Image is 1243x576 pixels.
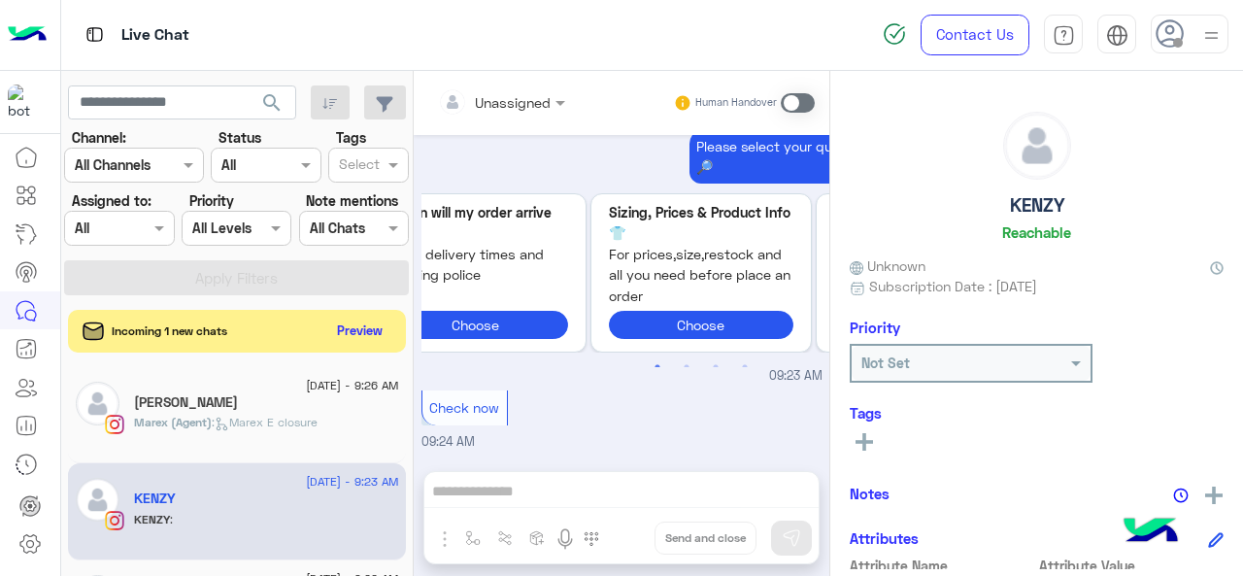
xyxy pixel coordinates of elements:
button: Apply Filters [64,260,409,295]
p: Sizing, Prices & Product Info 👕 [609,202,793,244]
label: Status [218,127,261,148]
span: [DATE] - 9:26 AM [306,377,398,394]
span: about delivery times and shipping police [384,244,568,286]
label: Tags [336,127,366,148]
img: defaultAdmin.png [76,382,119,425]
button: 2 of 2 [677,357,696,377]
span: For prices,size,restock and all you need before place an order [609,244,793,306]
img: tab [1106,24,1128,47]
img: Logo [8,15,47,55]
span: Check now [429,399,499,416]
span: KENZY [134,512,170,526]
h6: Notes [850,485,890,502]
p: 6/9/2025, 9:23 AM [689,129,981,184]
h6: Tags [850,404,1224,422]
img: 317874714732967 [8,85,43,119]
img: tab [83,22,107,47]
button: Preview [329,317,391,345]
img: tab [1053,24,1075,47]
span: Incoming 1 new chats [112,322,227,340]
h6: Reachable [1002,223,1071,241]
span: Attribute Name [850,556,1035,576]
p: When will my order arrive? 🚚 [384,202,568,244]
span: : Marex E closure [212,415,318,429]
button: 3 of 2 [706,357,725,377]
img: Instagram [105,415,124,434]
label: Priority [189,190,234,211]
img: hulul-logo.png [1117,498,1185,566]
img: notes [1173,488,1189,503]
button: Send and close [655,522,756,555]
button: 4 of 2 [735,357,755,377]
img: profile [1199,23,1224,48]
p: Live Chat [121,22,189,49]
h5: monn [134,394,238,411]
span: Unknown [850,255,925,276]
h6: Priority [850,319,900,336]
button: Choose [384,311,568,339]
span: Marex (Agent) [134,415,212,429]
label: Assigned to: [72,190,151,211]
a: Contact Us [921,15,1029,55]
button: 1 of 2 [648,357,667,377]
label: Note mentions [306,190,398,211]
img: spinner [883,22,906,46]
img: add [1205,487,1223,504]
img: defaultAdmin.png [1004,113,1070,179]
span: [DATE] - 9:23 AM [306,473,398,491]
a: tab [1044,15,1083,55]
small: Human Handover [695,95,777,111]
span: 09:24 AM [421,434,475,449]
h5: KENZY [134,491,176,507]
img: defaultAdmin.png [76,478,119,522]
div: Select [336,153,380,179]
label: Channel: [72,127,126,148]
span: : [170,512,173,526]
h6: Attributes [850,529,919,547]
h5: KENZY [1010,194,1064,217]
span: search [260,91,284,115]
span: 09:23 AM [769,367,823,386]
span: Subscription Date : [DATE] [869,276,1037,296]
button: Choose [609,311,793,339]
span: Attribute Value [1039,556,1225,576]
img: Instagram [105,511,124,530]
button: search [249,85,296,127]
